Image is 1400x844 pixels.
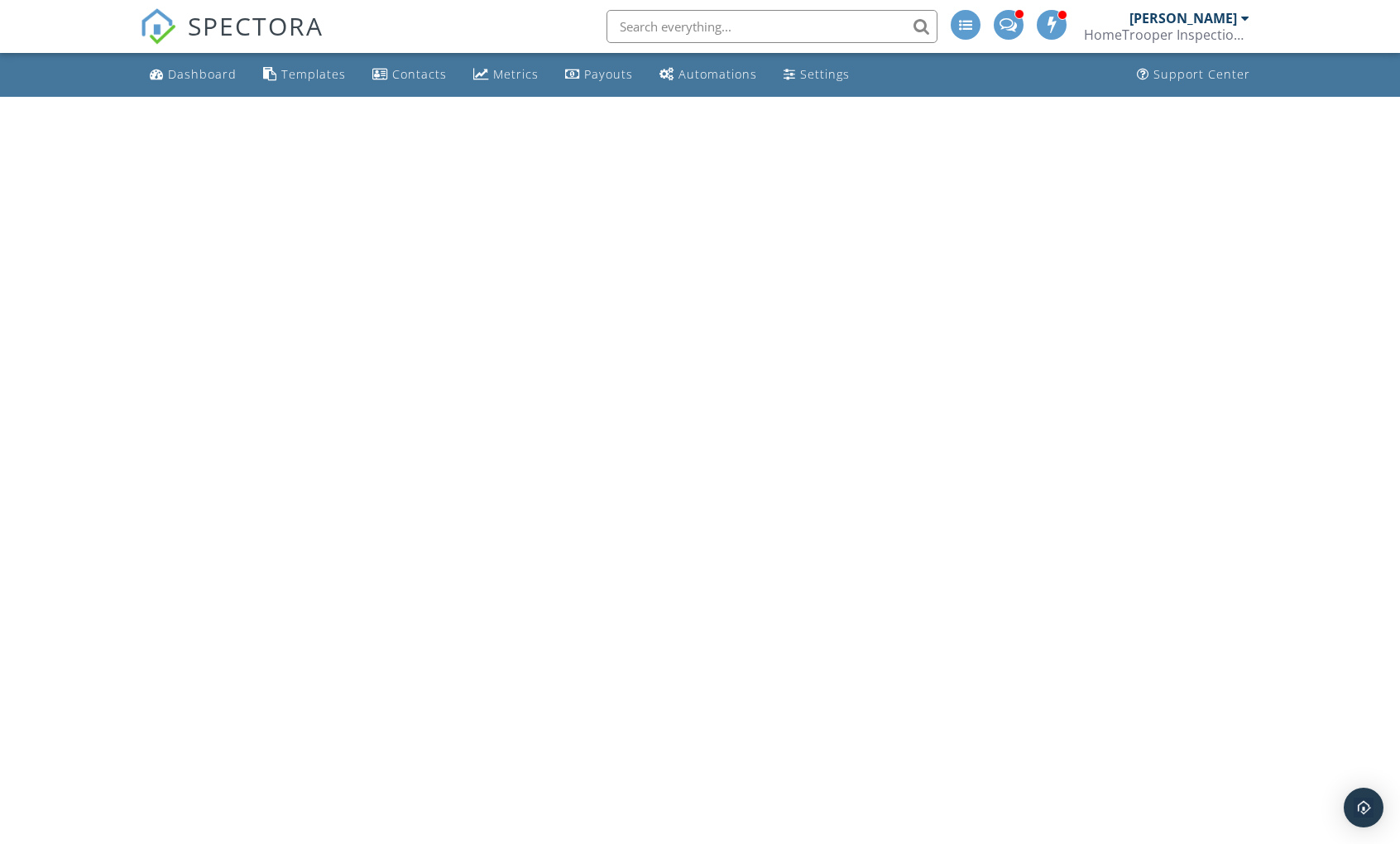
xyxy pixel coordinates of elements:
a: Payouts [559,60,640,90]
a: Support Center [1130,60,1257,90]
div: Support Center [1153,66,1250,82]
a: Templates [257,60,352,90]
a: Metrics [467,60,545,90]
a: Contacts [366,60,453,90]
a: Automations (Advanced) [653,60,764,90]
a: SPECTORA [140,22,324,57]
div: Metrics [493,66,539,82]
div: Templates [281,66,346,82]
div: [PERSON_NAME] [1129,10,1237,26]
div: Settings [800,66,850,82]
div: HomeTrooper Inspection Services [1084,26,1249,43]
div: Open Intercom Messenger [1344,788,1383,827]
div: Payouts [584,66,633,82]
a: Settings [777,60,856,90]
div: Contacts [392,66,447,82]
div: Automations [678,66,757,82]
a: Dashboard [143,60,243,90]
span: SPECTORA [188,8,324,43]
div: Dashboard [168,66,237,82]
img: The Best Home Inspection Software - Spectora [140,8,176,45]
input: Search everything... [607,10,937,43]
